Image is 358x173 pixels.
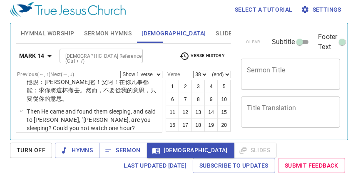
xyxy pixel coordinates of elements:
input: Type Bible Reference [62,51,127,61]
wg1473: 意思 [27,87,156,102]
button: 7 [179,93,192,106]
button: 20 [217,119,231,132]
button: 3 [191,80,205,93]
span: Submit Feedback [285,161,338,171]
button: 2 [179,80,192,93]
img: True Jesus Church [10,2,126,17]
button: 15 [217,106,231,119]
span: Verse History [179,51,224,61]
wg5124: 杯 [27,87,156,102]
button: 9 [204,93,218,106]
button: 11 [166,106,179,119]
button: 6 [166,93,179,106]
button: 5 [217,80,231,93]
p: 他說 [27,78,159,103]
b: Mark 14 [19,51,45,61]
button: 13 [191,106,205,119]
wg2309: ，只 [27,87,156,102]
wg3962: ！在你 [27,79,156,102]
span: [DEMOGRAPHIC_DATA] [142,28,206,39]
wg4771: 。 [62,95,68,102]
button: 1 [166,80,179,93]
span: Subtitle [272,37,295,47]
span: Sermon [106,145,140,156]
button: 25 [217,131,231,145]
span: Slides [216,28,235,39]
span: Hymns [62,145,93,156]
span: Hymnal Worship [21,28,75,39]
span: 37 [18,109,23,113]
wg235: 要從你的 [27,95,68,102]
span: Subscribe to Updates [199,161,268,171]
button: 24 [204,131,218,145]
button: 23 [191,131,205,145]
span: Select a tutorial [235,5,293,15]
button: Select a tutorial [231,2,296,17]
button: 10 [217,93,231,106]
wg2532: ：[PERSON_NAME]爸 [27,79,156,102]
button: 12 [179,106,192,119]
button: Settings [299,2,345,17]
p: Then He came and found them sleeping, and said to [PERSON_NAME], "[PERSON_NAME], are you sleeping... [27,107,159,132]
span: Footer Text [318,32,337,52]
button: 8 [191,93,205,106]
button: 16 [166,119,179,132]
button: 4 [204,80,218,93]
button: Hymns [55,143,99,158]
button: 14 [204,106,218,119]
wg3756: 要從我的 [27,87,156,102]
label: Previous (←, ↑) Next (→, ↓) [17,72,74,77]
wg235: ，不 [27,87,156,102]
span: Last updated [DATE] [124,161,186,171]
wg1415: ；求你將這 [27,87,156,102]
button: 19 [204,119,218,132]
wg4671: 凡事 [27,79,156,102]
button: Mark 14 [16,48,58,64]
button: 18 [191,119,205,132]
wg5: ！父阿 [27,79,156,102]
button: Sermon [99,143,147,158]
button: Turn Off [10,143,52,158]
button: Verse History [174,50,229,62]
button: [DEMOGRAPHIC_DATA] [147,143,234,158]
span: [DEMOGRAPHIC_DATA] [154,145,228,156]
span: Settings [303,5,341,15]
button: 17 [179,119,192,132]
wg4221: 撤去 [27,87,156,102]
button: 22 [179,131,192,145]
span: Turn Off [17,145,45,156]
button: 21 [166,131,179,145]
wg4771: 意思 [50,95,68,102]
label: Verse [166,72,180,77]
wg3911: 。然而 [27,87,156,102]
wg3956: 都能 [27,79,156,102]
span: Sermon Hymns [84,28,132,39]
